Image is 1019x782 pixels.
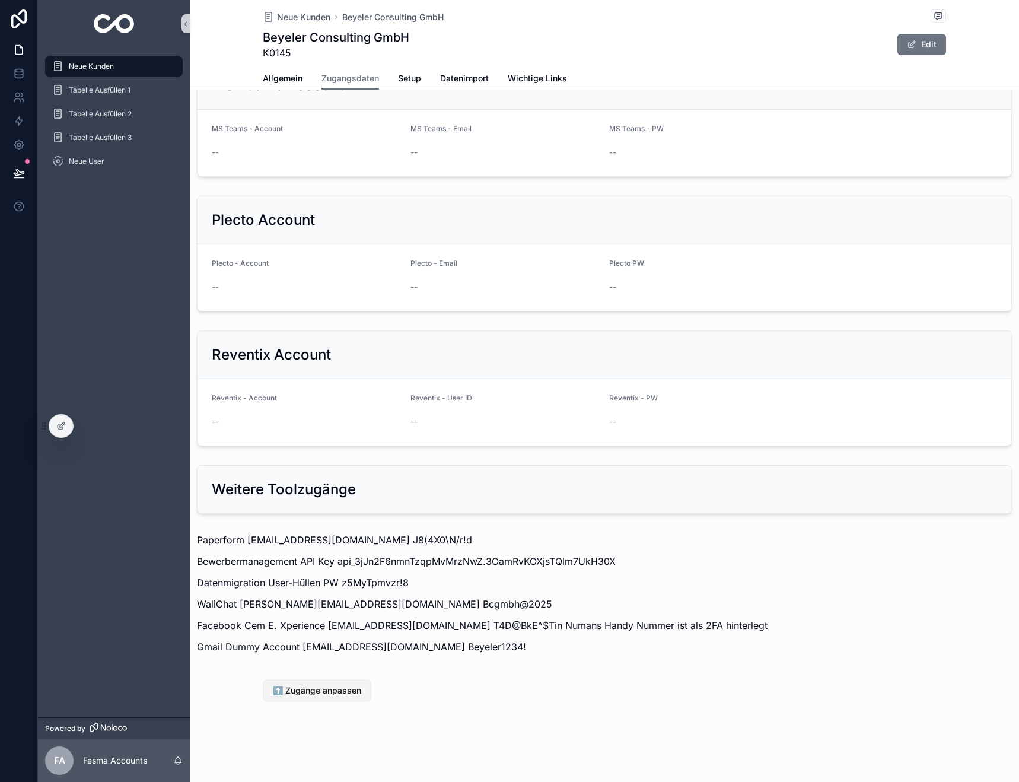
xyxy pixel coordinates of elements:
[45,127,183,148] a: Tabelle Ausfüllen 3
[212,393,277,402] span: Reventix - Account
[410,281,418,293] span: --
[45,80,183,101] a: Tabelle Ausfüllen 1
[45,724,85,733] span: Powered by
[398,72,421,84] span: Setup
[212,124,283,133] span: MS Teams - Account
[410,147,418,158] span: --
[197,576,1012,590] p: Datenmigration User-Hüllen PW z5MyTpmvzr!8
[94,14,135,33] img: App logo
[69,109,132,119] span: Tabelle Ausfüllen 2
[273,685,361,697] span: ⬆️ Zugänge anpassen
[263,11,330,23] a: Neue Kunden
[263,72,302,84] span: Allgemein
[342,11,444,23] a: Beyeler Consulting GmbH
[197,597,1012,611] p: WaliChat [PERSON_NAME][EMAIL_ADDRESS][DOMAIN_NAME] Bcgmbh@2025
[440,72,489,84] span: Datenimport
[197,618,1012,632] p: Facebook Cem E. Xperience [EMAIL_ADDRESS][DOMAIN_NAME] T4D@BkE^$Tin Numans Handy Nummer ist als 2...
[212,211,315,230] h2: Plecto Account
[69,133,132,142] span: Tabelle Ausfüllen 3
[508,68,567,91] a: Wichtige Links
[609,259,644,268] span: Plecto PW
[69,62,114,71] span: Neue Kunden
[69,157,104,166] span: Neue User
[263,46,409,60] span: K0145
[212,259,269,268] span: Plecto - Account
[609,281,616,293] span: --
[212,147,219,158] span: --
[197,554,1012,568] p: Bewerbermanagement API Key api_3jJn2F6nmnTzqpMvMrzNwZ.3OamRvKOXjsTQlm7UkH30X
[410,393,472,402] span: Reventix - User ID
[197,640,1012,654] p: Gmail Dummy Account [EMAIL_ADDRESS][DOMAIN_NAME] Beyeler1234!
[38,47,190,187] div: scrollable content
[277,11,330,23] span: Neue Kunden
[45,103,183,125] a: Tabelle Ausfüllen 2
[609,393,658,402] span: Reventix - PW
[263,68,302,91] a: Allgemein
[410,124,472,133] span: MS Teams - Email
[609,416,616,428] span: --
[69,85,130,95] span: Tabelle Ausfüllen 1
[212,345,331,364] h2: Reventix Account
[212,416,219,428] span: --
[897,34,946,55] button: Edit
[54,754,65,768] span: FA
[410,416,418,428] span: --
[410,259,457,268] span: Plecto - Email
[263,29,409,46] h1: Beyeler Consulting GmbH
[83,755,147,767] p: Fesma Accounts
[45,56,183,77] a: Neue Kunden
[609,147,616,158] span: --
[609,124,664,133] span: MS Teams - PW
[508,72,567,84] span: Wichtige Links
[212,281,219,293] span: --
[440,68,489,91] a: Datenimport
[398,68,421,91] a: Setup
[321,72,379,84] span: Zugangsdaten
[321,68,379,90] a: Zugangsdaten
[197,533,1012,547] p: Paperform [EMAIL_ADDRESS][DOMAIN_NAME] J8(4X0\N/r!d
[38,717,190,739] a: Powered by
[263,680,371,701] button: ⬆️ Zugänge anpassen
[212,480,356,499] h2: Weitere Toolzugänge
[45,151,183,172] a: Neue User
